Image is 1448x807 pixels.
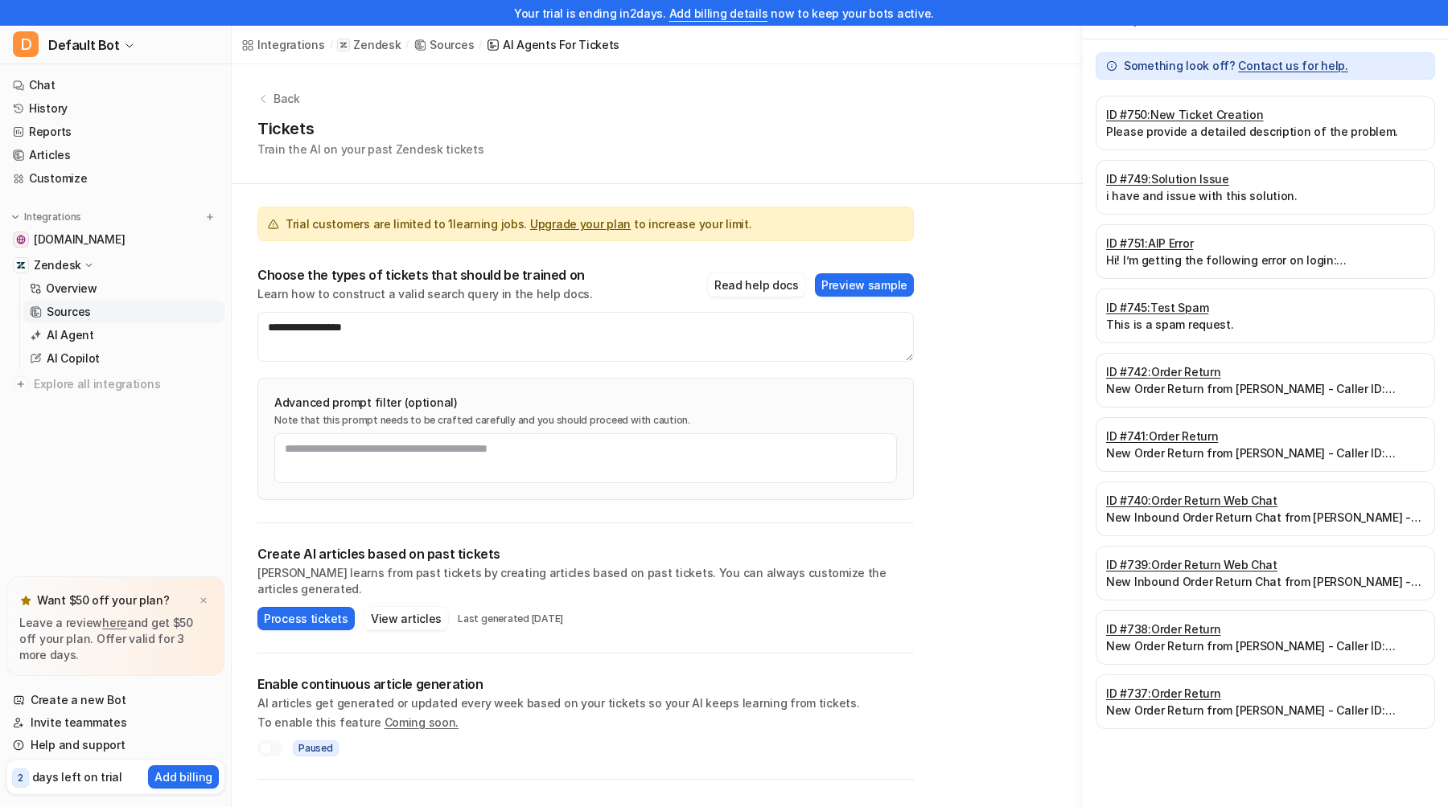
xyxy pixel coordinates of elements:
[1106,363,1425,380] a: ID #742:Order Return
[257,676,914,692] p: Enable continuous article generation
[479,38,482,52] span: /
[1106,637,1425,654] p: New Order Return from [PERSON_NAME] - Caller ID: 14257851713.
[1106,106,1425,123] a: ID #750:New Ticket Creation
[13,376,29,392] img: explore all integrations
[6,373,224,395] a: Explore all integrations
[1106,573,1425,590] p: New Inbound Order Return Chat from [PERSON_NAME] - Caller ID: 14257851713.
[385,715,459,729] span: Coming soon.
[257,695,914,711] p: AI articles get generated or updated every week based on your tickets so your AI keeps learning f...
[23,301,224,323] a: Sources
[6,144,224,166] a: Articles
[102,616,127,629] a: here
[815,273,914,297] button: Preview sample
[708,273,805,297] button: Read help docs
[34,257,81,273] p: Zendesk
[10,211,21,223] img: expand menu
[257,607,355,630] button: Process tickets
[199,596,208,606] img: x
[19,594,32,607] img: star
[669,6,768,20] a: Add billing details
[13,31,39,57] span: D
[6,711,224,734] a: Invite teammates
[18,771,23,785] p: 2
[257,715,914,731] p: To enable this feature
[257,546,914,562] p: Create AI articles based on past tickets
[405,38,409,52] span: /
[257,36,325,53] div: Integrations
[16,235,26,244] img: help.brightpattern.com
[530,217,631,231] a: Upgrade your plan
[1106,187,1425,204] p: i have and issue with this solution.
[274,395,897,411] p: Advanced prompt filter (optional)
[34,231,125,248] span: [DOMAIN_NAME]
[6,734,224,756] a: Help and support
[34,371,218,397] span: Explore all integrations
[1106,685,1425,702] a: ID #737:Order Return
[274,414,897,427] p: Note that this prompt needs to be crafted carefully and you should proceed with caution.
[430,36,474,53] div: Sources
[6,121,224,143] a: Reports
[6,74,224,96] a: Chat
[23,324,224,346] a: AI Agent
[286,215,751,232] span: Trial customers are limited to 1 learning jobs. to increase your limit.
[1106,252,1425,268] p: Hi! I’m getting the following error on login: PastedGraphic-1.png The log file is attached. scena...
[1124,58,1348,74] p: Something look off?
[32,768,122,785] p: days left on trial
[458,612,563,625] p: Last generated [DATE]
[293,740,339,756] span: Paused
[23,347,224,370] a: AI Copilot
[1106,492,1425,509] a: ID #740:Order Return Web Chat
[47,327,94,343] p: AI Agent
[353,37,401,53] p: Zendesk
[37,592,170,608] p: Want $50 off your plan?
[1106,299,1425,316] a: ID #745:Test Spam
[330,38,333,52] span: /
[1106,509,1425,526] p: New Inbound Order Return Chat from [PERSON_NAME] - Caller ID: 14257851713.
[1106,428,1425,444] a: ID #741:Order Return
[1106,170,1425,187] a: ID #749:Solution Issue
[241,36,325,53] a: Integrations
[257,141,484,158] p: Train the AI on your past Zendesk tickets
[1106,316,1425,333] p: This is a spam request.
[1106,556,1425,573] a: ID #739:Order Return Web Chat
[24,211,81,223] p: Integrations
[257,267,593,283] p: Choose the types of tickets that should be trained on
[1106,621,1425,637] a: ID #738:Order Return
[364,607,448,630] button: View articles
[6,228,224,251] a: help.brightpattern.com[DOMAIN_NAME]
[1238,59,1347,72] span: Contact us for help.
[154,768,212,785] p: Add billing
[6,97,224,120] a: History
[1106,444,1425,461] p: New Order Return from [PERSON_NAME] - Caller ID: 14257851713.
[1106,702,1425,719] p: New Order Return from [PERSON_NAME] - Caller ID: 14257851713.
[257,565,914,597] p: [PERSON_NAME] learns from past tickets by creating articles based on past tickets. You can always...
[19,615,212,663] p: Leave a review and get $50 off your plan. Offer valid for 3 more days.
[48,34,120,56] span: Default Bot
[503,36,619,53] div: AI Agents for tickets
[148,765,219,789] button: Add billing
[257,286,593,302] p: Learn how to construct a valid search query in the help docs.
[487,36,619,53] a: AI Agents for tickets
[6,689,224,711] a: Create a new Bot
[47,350,100,367] p: AI Copilot
[1106,380,1425,397] p: New Order Return from [PERSON_NAME] - Caller ID: 14257851713.
[23,277,224,300] a: Overview
[204,211,216,223] img: menu_add.svg
[47,304,91,320] p: Sources
[413,36,474,53] a: Sources
[6,167,224,190] a: Customize
[257,117,484,141] h1: Tickets
[1106,123,1425,140] p: Please provide a detailed description of the problem.
[46,281,97,297] p: Overview
[16,260,26,270] img: Zendesk
[337,37,401,53] a: Zendesk
[6,209,86,225] button: Integrations
[1106,235,1425,252] a: ID #751:AIP Error
[274,90,300,107] p: Back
